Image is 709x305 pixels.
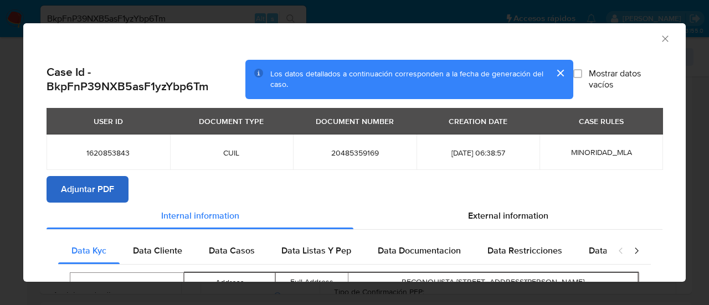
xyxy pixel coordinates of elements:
[281,244,351,257] span: Data Listas Y Pep
[61,177,114,201] span: Adjuntar PDF
[209,244,255,257] span: Data Casos
[571,147,632,158] span: MINORIDAD_MLA
[378,244,461,257] span: Data Documentacion
[47,203,662,229] div: Detailed info
[547,60,573,86] button: cerrar
[270,68,543,90] span: Los datos detallados a continuación corresponden a la fecha de generación del caso.
[47,176,129,203] button: Adjuntar PDF
[23,23,686,282] div: closure-recommendation-modal
[589,244,665,257] span: Data Publicaciones
[660,33,670,43] button: Cerrar ventana
[71,244,106,257] span: Data Kyc
[572,112,630,131] div: CASE RULES
[161,209,239,222] span: Internal information
[589,68,662,90] span: Mostrar datos vacíos
[58,237,607,264] div: Detailed internal info
[309,112,400,131] div: DOCUMENT NUMBER
[60,148,157,158] span: 1620853843
[47,65,245,94] h2: Case Id - BkpFnP39NXB5asF1yzYbp6Tm
[573,69,582,78] input: Mostrar datos vacíos
[348,272,638,292] td: RECONQUISTA [STREET_ADDRESS][PERSON_NAME]
[192,112,270,131] div: DOCUMENT TYPE
[133,244,182,257] span: Data Cliente
[276,272,348,292] td: Full Address
[487,244,562,257] span: Data Restricciones
[87,112,130,131] div: USER ID
[468,209,548,222] span: External information
[183,148,280,158] span: CUIL
[306,148,403,158] span: 20485359169
[430,148,527,158] span: [DATE] 06:38:57
[442,112,514,131] div: CREATION DATE
[184,272,275,292] td: Address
